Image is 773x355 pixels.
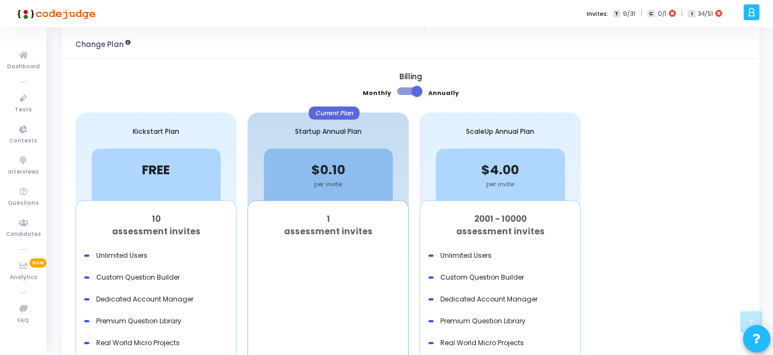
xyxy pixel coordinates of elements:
div: 1 assessment invites [256,201,400,245]
div: Kickstart Plan [75,113,237,149]
span: $0.10 [311,161,345,179]
div: per invite [264,180,393,189]
h3: Change Plan [75,40,131,49]
div: per invite [436,180,565,189]
span: $4.00 [481,161,519,179]
span: | [681,8,682,19]
div: Dedicated Account Manager [96,294,193,304]
b: Monthly [363,88,391,97]
div: Premium Question Library [96,316,181,326]
div: Custom Question Builder [96,273,180,282]
span: C [647,10,654,18]
span: Questions [8,199,39,208]
div: Dedicated Account Manager [440,294,538,304]
span: Candidates [6,230,41,239]
span: New [29,258,46,268]
b: Annually [428,88,459,97]
span: FREE [142,161,170,179]
div: ScaleUp Annual Plan [420,113,581,149]
span: Interviews [8,168,39,177]
div: 2001 - 10000 assessment invites [428,201,572,245]
span: 34/51 [698,9,713,19]
div: Current Plan [309,106,359,120]
span: Contests [9,137,37,146]
span: | [640,8,642,19]
div: Unlimited Users [440,251,492,261]
div: Real World Micro Projects [440,338,524,348]
div: Real World Micro Projects [96,338,180,348]
div: Premium Question Library [440,316,526,326]
span: 0/1 [657,9,666,19]
span: T [613,10,620,18]
div: 10 assessment invites [84,201,228,245]
div: Startup Annual Plan [247,113,409,149]
span: FAQ [17,316,29,326]
h5: Billing [75,73,746,82]
div: Custom Question Builder [440,273,524,282]
span: I [688,10,695,18]
span: 9/31 [622,9,635,19]
img: logo [14,3,96,25]
span: Dashboard [7,62,40,72]
label: Invites: [587,9,609,19]
span: Analytics [10,273,37,282]
div: Unlimited Users [96,251,147,261]
span: Tests [15,105,32,115]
